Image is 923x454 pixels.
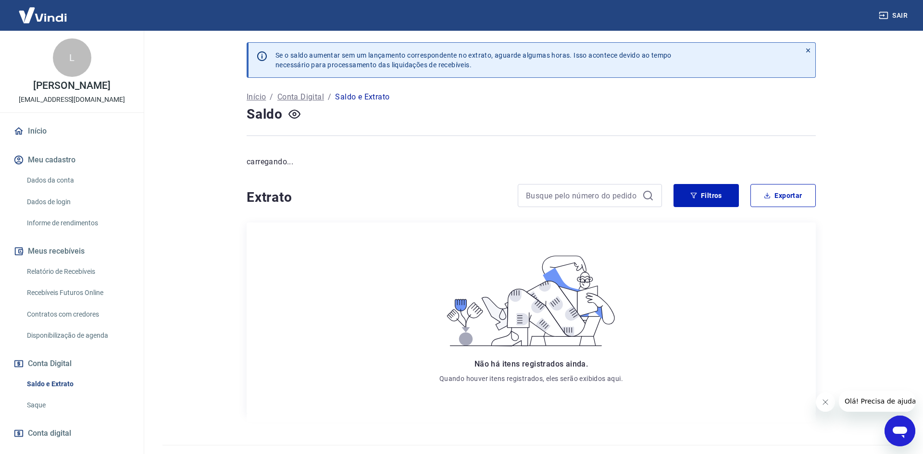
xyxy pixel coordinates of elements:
a: Dados da conta [23,171,132,190]
input: Busque pelo número do pedido [526,188,638,203]
p: / [270,91,273,103]
a: Informe de rendimentos [23,213,132,233]
h4: Saldo [247,105,283,124]
a: Início [12,121,132,142]
h4: Extrato [247,188,506,207]
a: Conta Digital [277,91,324,103]
p: Saldo e Extrato [335,91,389,103]
a: Disponibilização de agenda [23,326,132,345]
p: [EMAIL_ADDRESS][DOMAIN_NAME] [19,95,125,105]
img: Vindi [12,0,74,30]
p: / [328,91,331,103]
button: Sair [877,7,911,25]
iframe: Botão para abrir a janela de mensagens [885,416,915,446]
a: Saque [23,395,132,415]
a: Início [247,91,266,103]
p: Quando houver itens registrados, eles serão exibidos aqui. [439,374,623,383]
button: Meu cadastro [12,149,132,171]
button: Meus recebíveis [12,241,132,262]
a: Relatório de Recebíveis [23,262,132,282]
span: Olá! Precisa de ajuda? [6,7,81,14]
p: Se o saldo aumentar sem um lançamento correspondente no extrato, aguarde algumas horas. Isso acon... [275,50,672,70]
button: Exportar [750,184,816,207]
p: [PERSON_NAME] [33,81,110,91]
iframe: Fechar mensagem [816,393,835,412]
div: L [53,38,91,77]
a: Recebíveis Futuros Online [23,283,132,303]
span: Não há itens registrados ainda. [474,359,588,368]
span: Conta digital [28,427,71,440]
button: Filtros [674,184,739,207]
a: Dados de login [23,192,132,212]
iframe: Mensagem da empresa [839,391,915,412]
a: Saldo e Extrato [23,374,132,394]
button: Conta Digital [12,353,132,374]
a: Contratos com credores [23,305,132,324]
p: carregando... [247,156,816,168]
a: Conta digital [12,423,132,444]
